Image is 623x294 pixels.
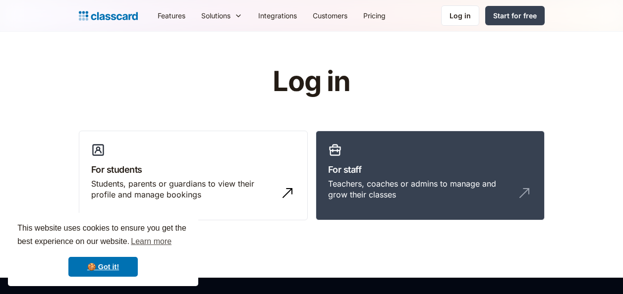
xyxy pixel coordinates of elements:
a: For staffTeachers, coaches or admins to manage and grow their classes [316,131,545,221]
div: cookieconsent [8,213,198,286]
div: Start for free [493,10,537,21]
div: Solutions [193,4,250,27]
a: Pricing [355,4,394,27]
div: Solutions [201,10,230,21]
a: For studentsStudents, parents or guardians to view their profile and manage bookings [79,131,308,221]
a: Integrations [250,4,305,27]
a: Log in [441,5,479,26]
a: home [79,9,138,23]
a: Start for free [485,6,545,25]
div: Teachers, coaches or admins to manage and grow their classes [328,178,512,200]
span: This website uses cookies to ensure you get the best experience on our website. [17,222,189,249]
a: Customers [305,4,355,27]
h1: Log in [154,66,469,97]
a: learn more about cookies [129,234,173,249]
a: dismiss cookie message [68,257,138,277]
div: Log in [450,10,471,21]
div: Students, parents or guardians to view their profile and manage bookings [91,178,276,200]
h3: For staff [328,163,532,176]
h3: For students [91,163,295,176]
a: Features [150,4,193,27]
